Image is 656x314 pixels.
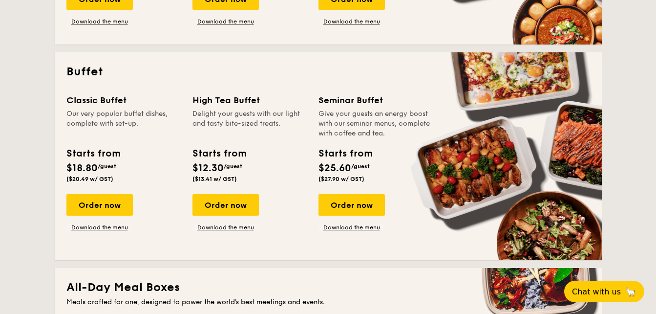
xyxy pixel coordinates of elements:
div: Order now [318,194,385,216]
a: Download the menu [318,18,385,25]
div: Classic Buffet [66,93,181,107]
span: /guest [98,163,116,170]
h2: All-Day Meal Boxes [66,280,590,295]
span: /guest [224,163,242,170]
span: $12.30 [192,162,224,174]
button: Chat with us🦙 [564,281,644,302]
div: Seminar Buffet [318,93,433,107]
a: Download the menu [192,18,259,25]
div: Order now [66,194,133,216]
div: Meals crafted for one, designed to power the world's best meetings and events. [66,297,590,307]
div: Starts from [192,146,246,161]
span: Chat with us [572,287,621,296]
div: Our very popular buffet dishes, complete with set-up. [66,109,181,138]
div: High Tea Buffet [192,93,307,107]
span: ($13.41 w/ GST) [192,176,237,182]
span: $25.60 [318,162,351,174]
a: Download the menu [66,224,133,231]
a: Download the menu [318,224,385,231]
div: Starts from [66,146,120,161]
span: /guest [351,163,370,170]
a: Download the menu [192,224,259,231]
span: 🦙 [625,286,636,297]
div: Order now [192,194,259,216]
span: $18.80 [66,162,98,174]
span: ($20.49 w/ GST) [66,176,113,182]
div: Starts from [318,146,372,161]
div: Give your guests an energy boost with our seminar menus, complete with coffee and tea. [318,109,433,138]
span: ($27.90 w/ GST) [318,176,364,182]
a: Download the menu [66,18,133,25]
div: Delight your guests with our light and tasty bite-sized treats. [192,109,307,138]
h2: Buffet [66,64,590,80]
